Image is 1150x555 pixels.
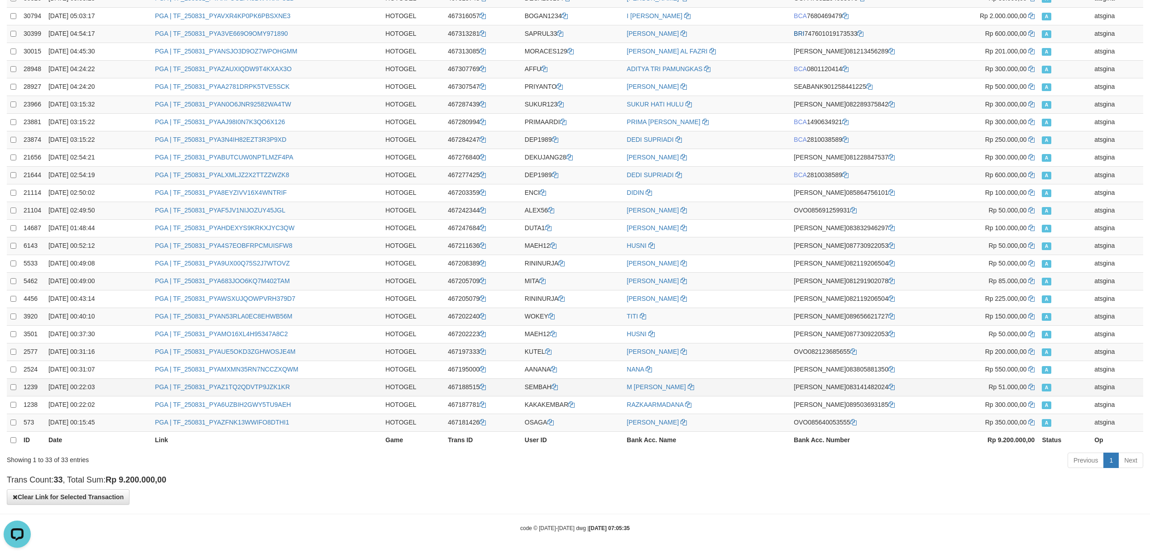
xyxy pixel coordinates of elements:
[790,78,937,96] td: 901258441225
[794,330,846,338] span: [PERSON_NAME]
[521,149,623,166] td: DEKUJANG28
[794,12,807,19] span: BCA
[45,113,151,131] td: [DATE] 03:15:22
[794,277,846,285] span: [PERSON_NAME]
[1042,119,1051,126] span: Approved - Marked by atsgina
[444,237,521,255] td: 467211636
[444,166,521,184] td: 467277425
[20,272,45,290] td: 5462
[20,96,45,113] td: 23966
[1042,172,1051,179] span: Approved - Marked by atsgina
[627,242,647,249] a: HUSNI
[382,343,444,361] td: HOTOGEL
[790,219,937,237] td: 083832946297
[988,383,1026,391] span: Rp 51.000,00
[1118,453,1143,468] a: Next
[985,154,1027,161] span: Rp 300.000,00
[382,325,444,343] td: HOTOGEL
[155,224,294,232] a: PGA | TF_250831_PYAHDEXYS9KRKXJYC3QW
[1091,343,1143,361] td: atsgina
[45,43,151,60] td: [DATE] 04:45:30
[382,378,444,396] td: HOTOGEL
[155,260,290,267] a: PGA | TF_250831_PYA9UX00Q75S2J7WTOVZ
[1091,43,1143,60] td: atsgina
[627,366,644,373] a: NANA
[382,166,444,184] td: HOTOGEL
[794,419,808,426] span: OVO
[45,149,151,166] td: [DATE] 02:54:21
[382,272,444,290] td: HOTOGEL
[521,166,623,184] td: DEP1989
[20,166,45,184] td: 21644
[20,7,45,25] td: 30794
[794,136,807,143] span: BCA
[521,308,623,325] td: WOKEY
[521,431,623,449] th: User ID
[627,295,679,302] a: [PERSON_NAME]
[790,255,937,272] td: 082119206504
[45,431,151,449] th: Date
[444,290,521,308] td: 467205079
[627,277,679,285] a: [PERSON_NAME]
[155,65,292,72] a: PGA | TF_250831_PYAZAUXIQDW9T4KXAX3O
[794,207,808,214] span: OVO
[20,343,45,361] td: 2577
[155,101,291,108] a: PGA | TF_250831_PYAN0O6JNR92582WA4TW
[382,431,444,449] th: Game
[45,7,151,25] td: [DATE] 05:03:17
[627,419,679,426] a: [PERSON_NAME]
[20,378,45,396] td: 1239
[45,25,151,43] td: [DATE] 04:54:17
[444,60,521,78] td: 467307769
[521,131,623,149] td: DEP1989
[794,118,807,125] span: BCA
[985,136,1027,143] span: Rp 250.000,00
[627,83,679,90] a: [PERSON_NAME]
[790,149,937,166] td: 081228847537
[790,113,937,131] td: 1490634921
[155,330,287,338] a: PGA | TF_250831_PYAMO16XL4H95347A8C2
[627,136,673,143] a: DEDI SUPRIADI
[985,83,1027,90] span: Rp 500.000,00
[45,131,151,149] td: [DATE] 03:15:22
[985,348,1027,355] span: Rp 200.000,00
[155,295,295,302] a: PGA | TF_250831_PYAWSXUJQOWPVRH379D7
[444,78,521,96] td: 467307547
[627,224,679,232] a: [PERSON_NAME]
[980,12,1027,19] span: Rp 2.000.000,00
[45,255,151,272] td: [DATE] 00:49:08
[790,343,937,361] td: 082123685655
[20,43,45,60] td: 30015
[382,237,444,255] td: HOTOGEL
[985,118,1027,125] span: Rp 300.000,00
[1042,313,1051,321] span: Approved - Marked by atsgina
[155,348,295,355] a: PGA | TF_250831_PYAUE5OKD3ZGHWOSJE4M
[985,48,1027,55] span: Rp 201.000,00
[20,60,45,78] td: 28948
[790,131,937,149] td: 2810038589
[790,25,937,43] td: 747601019173533
[45,184,151,202] td: [DATE] 02:50:02
[155,12,290,19] a: PGA | TF_250831_PYAVXR4KP0PK6PBSXNE3
[627,171,673,179] a: DEDI SUPRIADI
[1042,83,1051,91] span: Approved - Marked by atsgina
[1091,149,1143,166] td: atsgina
[4,4,31,31] button: Open LiveChat chat widget
[794,65,807,72] span: BCA
[155,83,289,90] a: PGA | TF_250831_PYAA2781DRPK5TVE5SCK
[521,272,623,290] td: MITA
[20,255,45,272] td: 5533
[382,60,444,78] td: HOTOGEL
[794,242,846,249] span: [PERSON_NAME]
[1042,419,1051,427] span: Approved - Marked by atsgina
[444,43,521,60] td: 467313085
[790,414,937,431] td: 085640053555
[794,189,846,196] span: [PERSON_NAME]
[444,184,521,202] td: 467203359
[790,7,937,25] td: 7680469479
[521,60,623,78] td: AFFU
[20,131,45,149] td: 23874
[985,295,1027,302] span: Rp 225.000,00
[45,378,151,396] td: [DATE] 00:22:03
[794,348,808,355] span: OVO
